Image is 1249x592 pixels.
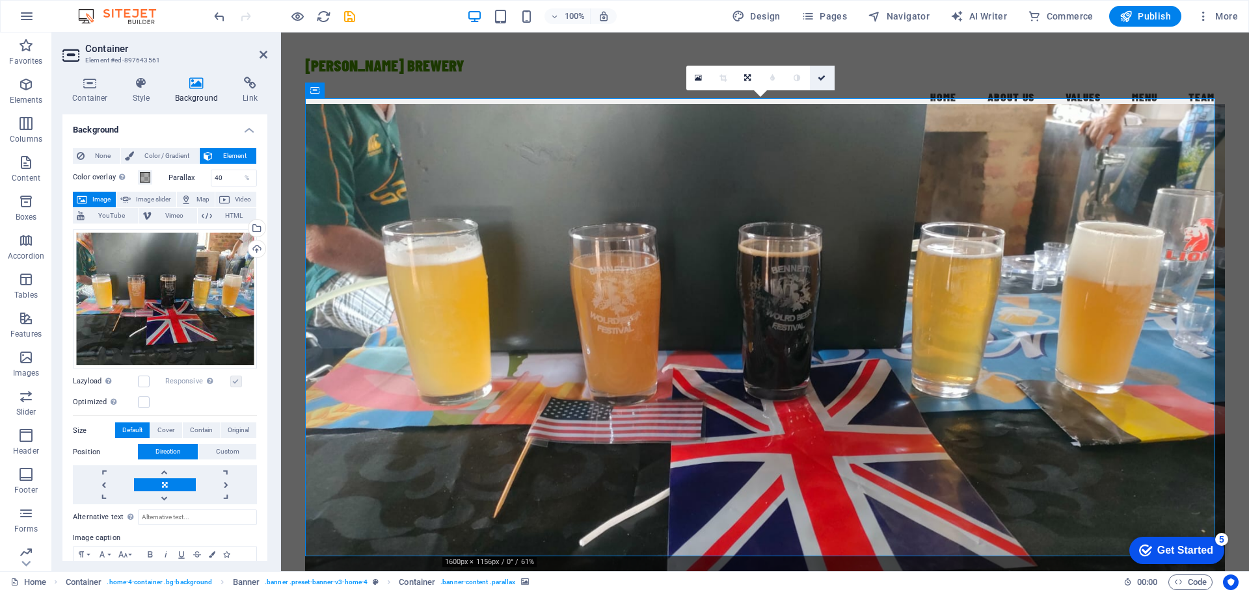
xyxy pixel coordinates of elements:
p: Favorites [9,56,42,66]
a: Select files from the file manager, stock photos, or upload file(s) [686,66,711,90]
span: Original [228,422,249,438]
span: Navigator [868,10,930,23]
button: Cover [150,422,181,438]
button: Navigator [863,6,935,27]
span: Commerce [1028,10,1094,23]
p: Columns [10,134,42,144]
button: Map [177,192,215,207]
span: Design [732,10,781,23]
span: . banner .preset-banner-v3-home-4 [265,574,368,590]
p: Footer [14,485,38,495]
span: AI Writer [950,10,1007,23]
span: . home-4-container .bg-background [107,574,212,590]
span: Pages [801,10,847,23]
h3: Element #ed-897643561 [85,55,241,66]
span: Map [195,192,211,207]
label: Position [73,444,138,460]
label: Parallax [168,174,211,181]
p: Accordion [8,251,44,261]
span: YouTube [88,208,134,224]
img: Editor Logo [75,8,172,24]
div: Get Started 5 items remaining, 0% complete [10,6,105,34]
i: This element contains a background [521,578,529,586]
button: More [1192,6,1243,27]
span: Element [217,148,252,164]
label: Responsive [165,374,230,389]
a: Crop mode [711,66,736,90]
button: Font Size [115,547,136,562]
h6: Session time [1123,574,1158,590]
p: Slider [16,407,36,417]
div: 5 [96,3,109,16]
span: Custom [216,444,239,459]
button: Bold (Ctrl+B) [142,547,158,562]
button: save [342,8,357,24]
h6: 100% [564,8,585,24]
i: Reload page [316,9,331,24]
div: WhatsAppImage2025-09-02at09.18.12_19aa6ca1-eNW_RCW9KsxMn0jMKgkmCg.jpg [73,229,257,369]
span: . banner-content .parallax [440,574,515,590]
button: Custom [198,444,256,459]
i: This element is a customizable preset [373,578,379,586]
button: Colors [205,547,219,562]
button: Vimeo [139,208,196,224]
span: Click to select. Double-click to edit [233,574,260,590]
nav: breadcrumb [66,574,529,590]
button: Pages [796,6,852,27]
button: Video [215,192,256,207]
h4: Background [165,77,234,104]
label: Color overlay [73,170,138,185]
div: % [238,170,256,186]
span: HTML [216,208,252,224]
button: Commerce [1023,6,1099,27]
button: Original [221,422,256,438]
div: Get Started [38,14,94,26]
span: Color / Gradient [138,148,195,164]
label: Lazyload [73,374,138,389]
i: Save (Ctrl+S) [342,9,357,24]
input: Alternative text... [138,509,257,525]
p: Images [13,368,40,378]
span: Cover [157,422,174,438]
a: Blur [760,66,785,90]
a: Confirm ( Ctrl ⏎ ) [810,66,835,90]
button: Image [73,192,116,207]
span: Click to select. Double-click to edit [66,574,102,590]
h4: Style [123,77,165,104]
p: Forms [14,524,38,534]
button: Publish [1109,6,1181,27]
p: Header [13,446,39,456]
button: Design [727,6,786,27]
span: Direction [155,444,181,459]
p: Tables [14,290,38,300]
button: Direction [138,444,198,459]
button: None [73,148,120,164]
span: Code [1174,574,1207,590]
label: Size [73,423,115,439]
p: Boxes [16,212,37,222]
a: Click to cancel selection. Double-click to open Pages [10,574,46,590]
button: Usercentrics [1223,574,1239,590]
button: Color / Gradient [121,148,199,164]
button: Font Family [94,547,115,562]
label: Optimized [73,394,138,410]
button: Underline (Ctrl+U) [174,547,189,562]
label: Alternative text [73,509,138,525]
button: Image slider [116,192,176,207]
h4: Background [62,114,267,138]
button: Strikethrough [189,547,205,562]
button: undo [211,8,227,24]
span: 00 00 [1137,574,1157,590]
button: Contain [183,422,220,438]
button: YouTube [73,208,138,224]
button: Element [200,148,256,164]
button: Code [1168,574,1213,590]
span: Contain [190,422,213,438]
a: Greyscale [785,66,810,90]
p: Features [10,329,42,339]
h2: Container [85,43,267,55]
span: Default [122,422,142,438]
label: Image caption [73,530,257,546]
button: 100% [544,8,591,24]
span: Click to select. Double-click to edit [399,574,435,590]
